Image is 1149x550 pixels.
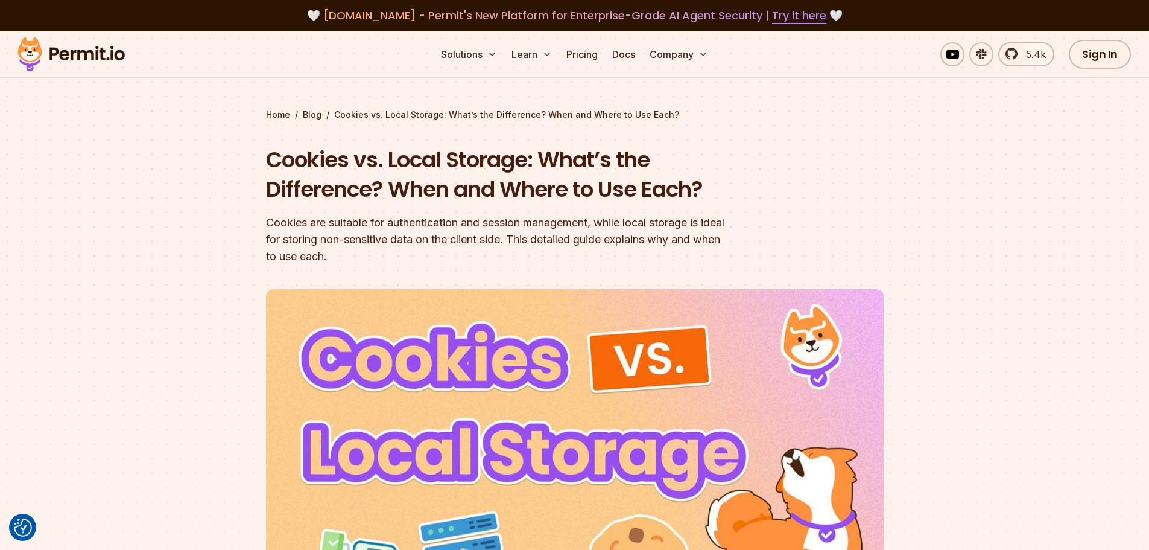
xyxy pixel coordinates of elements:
[507,42,557,66] button: Learn
[266,214,729,265] div: Cookies are suitable for authentication and session management, while local storage is ideal for ...
[1019,47,1046,62] span: 5.4k
[266,145,729,205] h1: Cookies vs. Local Storage: What’s the Difference? When and Where to Use Each?
[436,42,502,66] button: Solutions
[607,42,640,66] a: Docs
[266,109,884,121] div: / /
[266,109,290,121] a: Home
[1069,40,1131,69] a: Sign In
[303,109,321,121] a: Blog
[29,7,1120,24] div: 🤍 🤍
[12,34,130,75] img: Permit logo
[998,42,1054,66] a: 5.4k
[562,42,603,66] a: Pricing
[323,8,826,23] span: [DOMAIN_NAME] - Permit's New Platform for Enterprise-Grade AI Agent Security |
[14,519,32,537] img: Revisit consent button
[14,519,32,537] button: Consent Preferences
[772,8,826,24] a: Try it here
[645,42,713,66] button: Company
